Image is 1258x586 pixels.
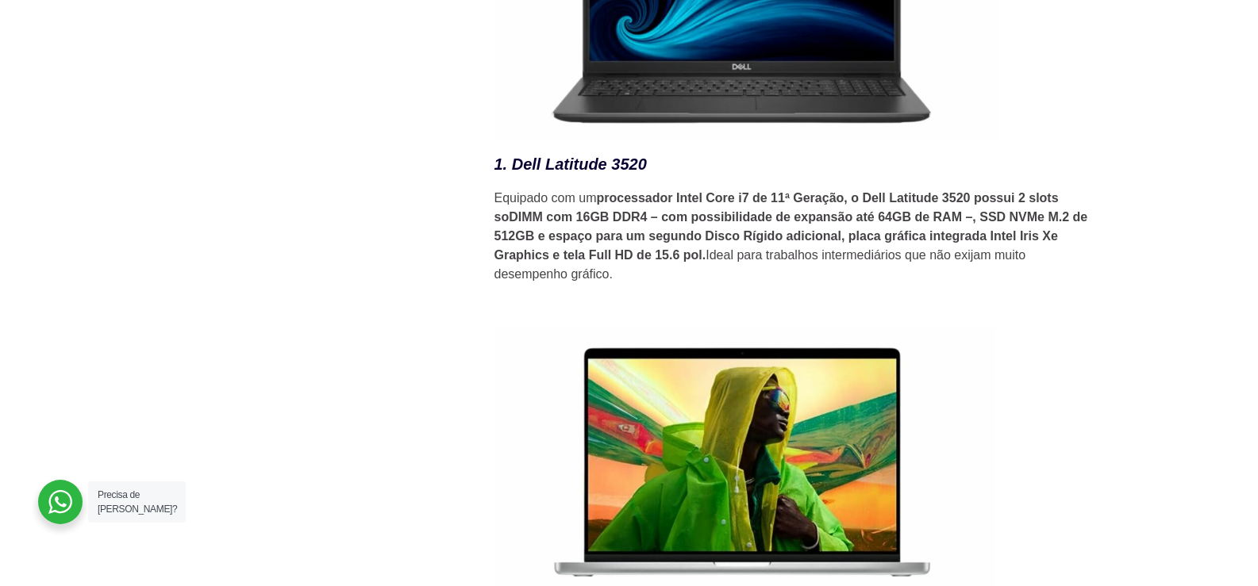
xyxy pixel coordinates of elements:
iframe: Chat Widget [1179,510,1258,586]
strong: processador Intel Core i7 de 11ª Geração, o Dell Latitude 3520 possui 2 slots soDIMM com 16GB DDR... [494,191,1088,262]
div: Widget de chat [1179,510,1258,586]
span: Precisa de [PERSON_NAME]? [98,489,177,515]
em: 1. Dell Latitude 3520 [494,155,647,173]
p: Equipado com um Ideal para trabalhos intermediários que não exijam muito desempenho gráfico. [494,189,1098,284]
